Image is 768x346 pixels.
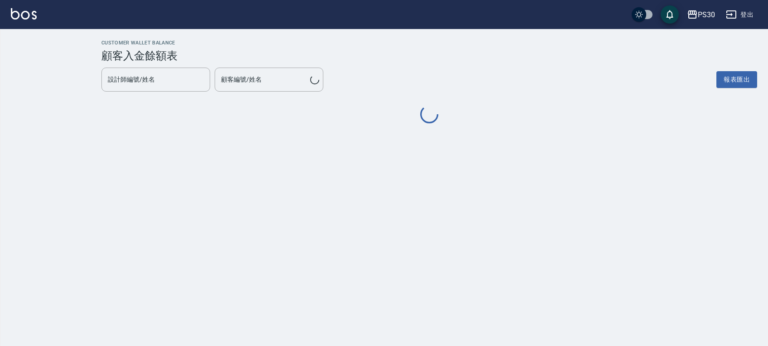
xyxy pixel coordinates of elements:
button: PS30 [683,5,719,24]
button: save [661,5,679,24]
h3: 顧客入金餘額表 [101,49,757,62]
img: Logo [11,8,37,19]
div: PS30 [698,9,715,20]
h2: Customer Wallet Balance [101,40,757,46]
button: 登出 [722,6,757,23]
button: 報表匯出 [716,71,757,88]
